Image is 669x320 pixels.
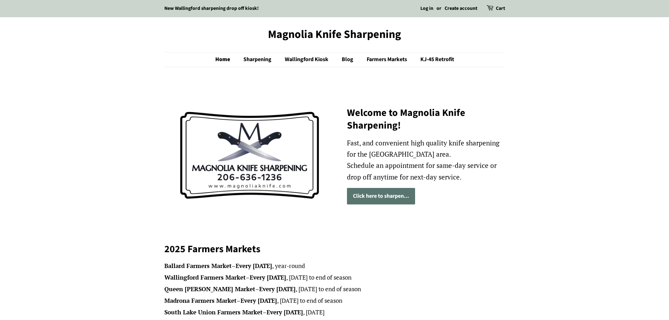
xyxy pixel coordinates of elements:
[236,262,272,270] strong: Every [DATE]
[415,52,454,67] a: KJ-45 Retrofit
[164,5,259,12] a: New Wallingford sharpening drop off kiosk!
[164,243,505,255] h2: 2025 Farmers Markets
[437,5,441,13] li: or
[496,5,505,13] a: Cart
[347,188,415,204] a: Click here to sharpen...
[445,5,477,12] a: Create account
[238,52,278,67] a: Sharpening
[215,52,237,67] a: Home
[164,262,232,270] strong: Ballard Farmers Market
[259,285,296,293] strong: Every [DATE]
[164,307,505,318] li: – , [DATE]
[164,261,505,271] li: – , year-round
[347,106,505,132] h2: Welcome to Magnolia Knife Sharpening!
[280,52,335,67] a: Wallingford Kiosk
[420,5,433,12] a: Log in
[250,273,286,281] strong: Every [DATE]
[164,28,505,41] a: Magnolia Knife Sharpening
[347,137,505,183] p: Fast, and convenient high quality knife sharpening for the [GEOGRAPHIC_DATA] area. Schedule an ap...
[361,52,414,67] a: Farmers Markets
[164,308,263,316] strong: South Lake Union Farmers Market
[164,285,255,293] strong: Queen [PERSON_NAME] Market
[164,296,237,305] strong: Madrona Farmers Market
[164,284,505,294] li: – , [DATE] to end of season
[164,296,505,306] li: – , [DATE] to end of season
[164,273,246,281] strong: Wallingford Farmers Market
[164,273,505,283] li: – , [DATE] to end of season
[267,308,303,316] strong: Every [DATE]
[336,52,360,67] a: Blog
[241,296,277,305] strong: Every [DATE]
